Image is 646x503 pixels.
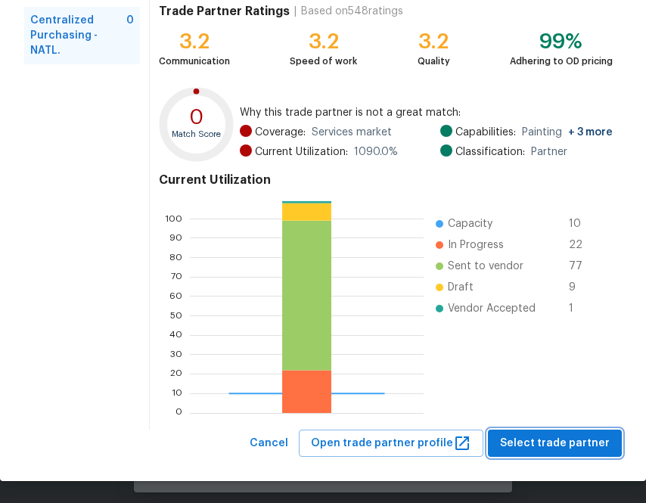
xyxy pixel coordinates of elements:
[170,349,182,359] text: 30
[448,280,474,295] span: Draft
[568,127,613,138] span: + 3 more
[30,13,126,58] span: Centralized Purchasing - NATL.
[569,259,593,274] span: 77
[169,291,182,300] text: 60
[169,233,182,242] text: 90
[171,272,182,281] text: 70
[159,54,230,69] div: Communication
[418,54,450,69] div: Quality
[159,172,613,188] h4: Current Utilization
[455,144,525,160] span: Classification:
[569,301,593,316] span: 1
[159,34,230,49] div: 3.2
[290,34,357,49] div: 3.2
[522,125,613,140] span: Painting
[169,253,182,262] text: 80
[418,34,450,49] div: 3.2
[569,238,593,253] span: 22
[531,144,567,160] span: Partner
[126,13,134,58] span: 0
[500,434,610,453] span: Select trade partner
[569,280,593,295] span: 9
[169,331,182,340] text: 40
[312,125,392,140] span: Services market
[165,213,182,222] text: 100
[255,125,306,140] span: Coverage:
[448,259,523,274] span: Sent to vendor
[569,216,593,231] span: 10
[172,130,221,138] text: Match Score
[510,34,613,49] div: 99%
[255,144,348,160] span: Current Utilization:
[189,107,203,128] text: 0
[448,216,492,231] span: Capacity
[488,430,622,458] button: Select trade partner
[448,238,504,253] span: In Progress
[301,4,403,19] div: Based on 548 ratings
[299,430,483,458] button: Open trade partner profile
[290,54,357,69] div: Speed of work
[354,144,398,160] span: 1090.0 %
[240,105,613,120] span: Why this trade partner is not a great match:
[510,54,613,69] div: Adhering to OD pricing
[448,301,536,316] span: Vendor Accepted
[455,125,516,140] span: Capabilities:
[170,369,182,378] text: 20
[244,430,294,458] button: Cancel
[250,434,288,453] span: Cancel
[159,4,290,19] h4: Trade Partner Ratings
[175,408,182,417] text: 0
[311,434,471,453] span: Open trade partner profile
[172,389,182,398] text: 10
[290,4,301,19] div: |
[170,311,182,320] text: 50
